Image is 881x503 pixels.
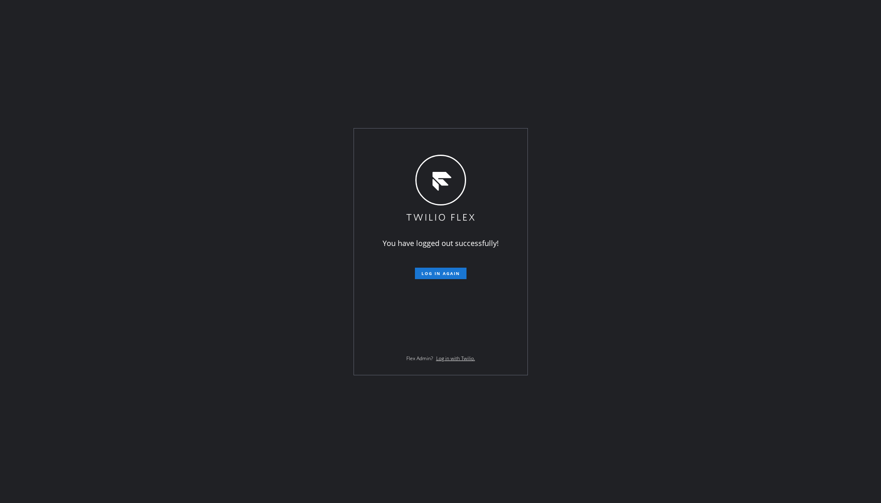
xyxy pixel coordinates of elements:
[406,355,433,362] span: Flex Admin?
[436,355,475,362] a: Log in with Twilio.
[415,268,466,279] button: Log in again
[383,238,499,248] span: You have logged out successfully!
[421,271,460,276] span: Log in again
